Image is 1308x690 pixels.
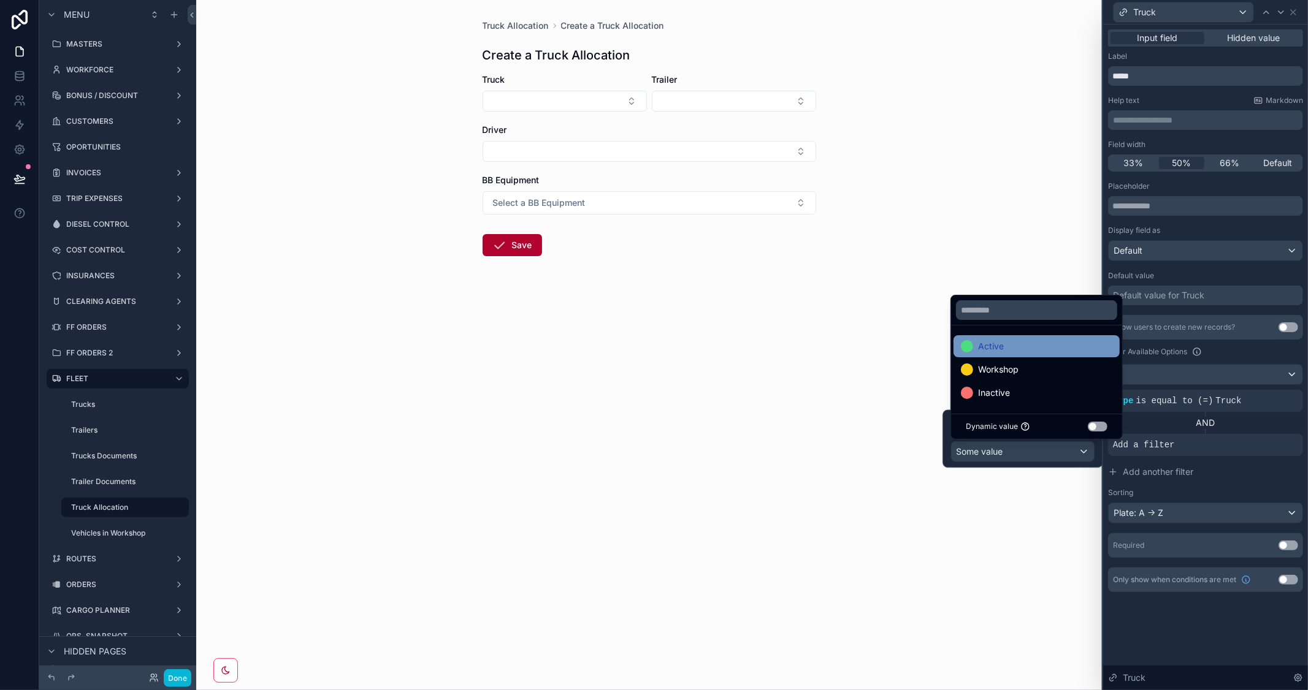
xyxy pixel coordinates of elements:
[66,605,169,615] label: CARGO PLANNER
[561,20,664,32] a: Create a Truck Allocation
[71,425,186,435] label: Trailers
[1108,96,1139,105] label: Help text
[483,141,816,162] button: Select Button
[47,626,189,646] a: OPS. SNAPSHOT
[47,60,189,80] a: WORKFORCE
[1108,140,1145,150] label: Field width
[1138,32,1178,44] span: Input field
[71,477,186,487] label: Trailer Documents
[483,91,647,112] button: Select Button
[64,9,90,21] span: Menu
[1216,396,1242,406] span: Truck
[1113,540,1144,550] div: Required
[47,189,189,208] a: TRIP EXPENSES
[66,219,169,229] label: DIESEL CONTROL
[71,400,186,409] label: Trucks
[61,523,189,543] a: Vehicles in Workshop
[66,271,169,281] label: INSURANCES
[61,446,189,466] a: Trucks Documents
[47,575,189,594] a: ORDERS
[1108,51,1127,61] label: Label
[164,669,191,687] button: Done
[66,580,169,590] label: ORDERS
[1108,488,1133,498] label: Sorting
[61,420,189,440] a: Trailers
[978,362,1019,377] span: Workshop
[47,112,189,131] a: CUSTOMERS
[66,116,169,126] label: CUSTOMERS
[47,343,189,363] a: FF ORDERS 2
[66,297,169,306] label: CLEARING AGENTS
[47,549,189,569] a: ROUTES
[47,137,189,157] a: OPORTUNITIES
[1136,396,1214,406] span: is equal to (=)
[483,234,542,256] button: Save
[1266,96,1303,105] span: Markdown
[978,385,1010,400] span: Inactive
[483,74,505,85] span: Truck
[66,91,169,100] label: BONUS / DISCOUNT
[966,422,1018,431] span: Dynamic value
[483,20,549,32] a: Truck Allocation
[61,395,189,414] a: Trucks
[1113,289,1204,301] div: Default value for Truck
[61,472,189,491] a: Trailer Documents
[483,191,816,214] button: Select Button
[1108,347,1187,357] label: Filter Available Options
[1113,2,1254,23] button: Truck
[1109,503,1302,523] div: Plate: A -> Z
[47,240,189,260] a: COST CONTROL
[66,168,169,178] label: INVOICES
[483,175,540,185] span: BB Equipment
[47,369,189,389] a: FLEET
[66,194,169,203] label: TRIP EXPENSES
[1113,322,1235,332] div: Allow users to create new records?
[1108,226,1160,235] label: Display field as
[1113,439,1175,451] span: Add a filter
[66,142,186,152] label: OPORTUNITIES
[652,91,816,112] button: Select Button
[652,74,678,85] span: Trailer
[47,86,189,105] a: BONUS / DISCOUNT
[47,163,189,183] a: INVOICES
[66,39,169,49] label: MASTERS
[1108,502,1303,523] button: Plate: A -> Z
[71,528,186,538] label: Vehicles in Workshop
[71,502,182,512] label: Truck Allocation
[483,124,507,135] span: Driver
[66,554,169,564] label: ROUTES
[71,451,186,461] label: Trucks Documents
[66,374,164,384] label: FLEET
[64,645,126,658] span: Hidden pages
[1253,96,1303,105] a: Markdown
[47,214,189,234] a: DIESEL CONTROL
[47,317,189,337] a: FF ORDERS
[1172,157,1191,169] span: 50%
[1263,157,1292,169] span: Default
[61,498,189,517] a: Truck Allocation
[66,631,169,641] label: OPS. SNAPSHOT
[1123,466,1193,478] span: Add another filter
[66,245,169,255] label: COST CONTROL
[1113,575,1236,585] span: Only show when conditions are met
[1108,181,1150,191] label: Placeholder
[978,339,1004,354] span: Active
[1108,271,1154,281] label: Default value
[1108,240,1303,261] button: Default
[1133,6,1156,18] span: Truck
[1220,157,1239,169] span: 66%
[1123,157,1143,169] span: 33%
[1114,245,1142,257] span: Default
[66,65,169,75] label: WORKFORCE
[47,34,189,54] a: MASTERS
[1108,461,1303,483] button: Add another filter
[66,348,169,358] label: FF ORDERS 2
[493,197,586,209] span: Select a BB Equipment
[1123,672,1145,684] span: Truck
[1113,396,1134,406] span: Type
[1228,32,1280,44] span: Hidden value
[47,266,189,286] a: INSURANCES
[47,601,189,620] a: CARGO PLANNER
